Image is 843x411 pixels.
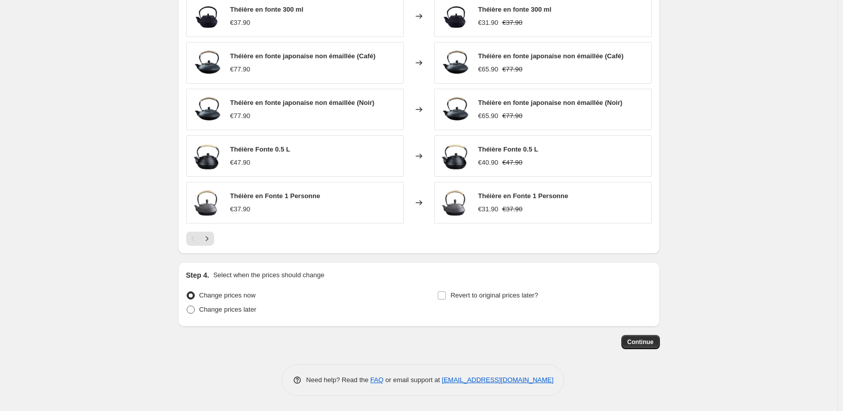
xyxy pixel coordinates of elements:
[502,64,522,74] strike: €77.90
[192,1,222,31] img: theiere-fonte-300-ml-116407_80x.jpg
[230,99,375,106] span: Théière en fonte japonaise non émaillée (Noir)
[306,376,371,384] span: Need help? Read the
[478,204,499,214] div: €31.90
[230,18,251,28] div: €37.90
[192,141,222,171] img: theiere-fonte-0_5-l_80x.jpg
[440,188,470,218] img: theiere-en-fonte-1-personne_80x.jpg
[478,192,569,200] span: Théière en Fonte 1 Personne
[478,145,538,153] span: Théière Fonte 0.5 L
[440,94,470,125] img: theiere-en-fonte-japonaise-non-emailee-noir-103193_80x.jpg
[192,188,222,218] img: theiere-en-fonte-1-personne_80x.jpg
[478,6,552,13] span: Théière en fonte 300 ml
[230,6,304,13] span: Théière en fonte 300 ml
[186,232,214,246] nav: Pagination
[440,48,470,78] img: theiere-en-fonte-japonaise-non-emailee-noir-103193_80x.jpg
[450,291,538,299] span: Revert to original prices later?
[478,18,499,28] div: €31.90
[478,99,623,106] span: Théière en fonte japonaise non émaillée (Noir)
[192,94,222,125] img: theiere-en-fonte-japonaise-non-emailee-noir-103193_80x.jpg
[502,158,522,168] strike: €47.90
[478,158,499,168] div: €40.90
[230,192,321,200] span: Théière en Fonte 1 Personne
[478,64,499,74] div: €65.90
[230,64,251,74] div: €77.90
[186,270,209,280] h2: Step 4.
[621,335,660,349] button: Continue
[230,204,251,214] div: €37.90
[230,52,376,60] span: Théière en fonte japonaise non émaillée (Café)
[213,270,324,280] p: Select when the prices should change
[200,232,214,246] button: Next
[383,376,442,384] span: or email support at
[230,111,251,121] div: €77.90
[627,338,654,346] span: Continue
[478,52,624,60] span: Théière en fonte japonaise non émaillée (Café)
[440,1,470,31] img: theiere-fonte-300-ml-116407_80x.jpg
[370,376,383,384] a: FAQ
[230,158,251,168] div: €47.90
[502,18,522,28] strike: €37.90
[478,111,499,121] div: €65.90
[502,111,522,121] strike: €77.90
[199,291,256,299] span: Change prices now
[502,204,522,214] strike: €37.90
[192,48,222,78] img: theiere-en-fonte-japonaise-non-emailee-noir-103193_80x.jpg
[440,141,470,171] img: theiere-fonte-0_5-l_80x.jpg
[442,376,553,384] a: [EMAIL_ADDRESS][DOMAIN_NAME]
[230,145,290,153] span: Théière Fonte 0.5 L
[199,306,257,313] span: Change prices later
